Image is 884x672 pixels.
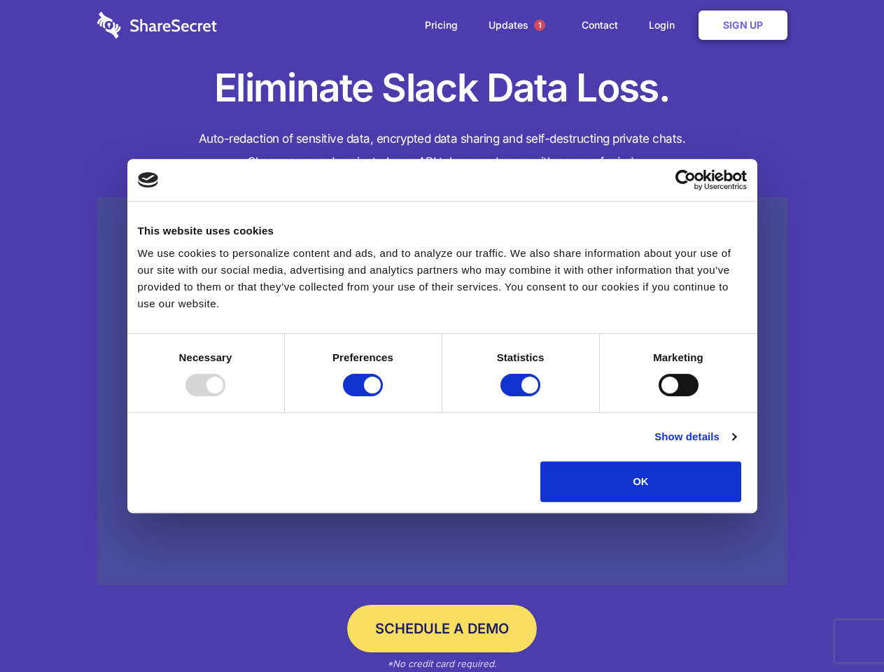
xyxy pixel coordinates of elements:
a: Sign Up [699,10,787,40]
img: logo-wordmark-white-trans-d4663122ce5f474addd5e946df7df03e33cb6a1c49d2221995e7729f52c070b2.svg [97,12,217,38]
strong: Necessary [179,351,232,363]
a: Usercentrics Cookiebot - opens in a new window [624,169,747,190]
a: Wistia video thumbnail [97,197,787,586]
h4: Auto-redaction of sensitive data, encrypted data sharing and self-destructing private chats. Shar... [97,127,787,174]
a: Schedule a Demo [347,605,537,652]
a: Show details [654,428,736,445]
h1: Eliminate Slack Data Loss. [97,63,787,113]
em: *No credit card required. [387,658,497,669]
div: This website uses cookies [138,223,747,239]
strong: Marketing [653,351,703,363]
a: Pricing [411,3,472,47]
strong: Preferences [332,351,393,363]
span: 1 [534,20,545,31]
a: Contact [568,3,632,47]
img: logo [138,172,159,188]
button: OK [540,461,741,502]
div: We use cookies to personalize content and ads, and to analyze our traffic. We also share informat... [138,245,747,312]
strong: Statistics [497,351,545,363]
a: Login [635,3,696,47]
